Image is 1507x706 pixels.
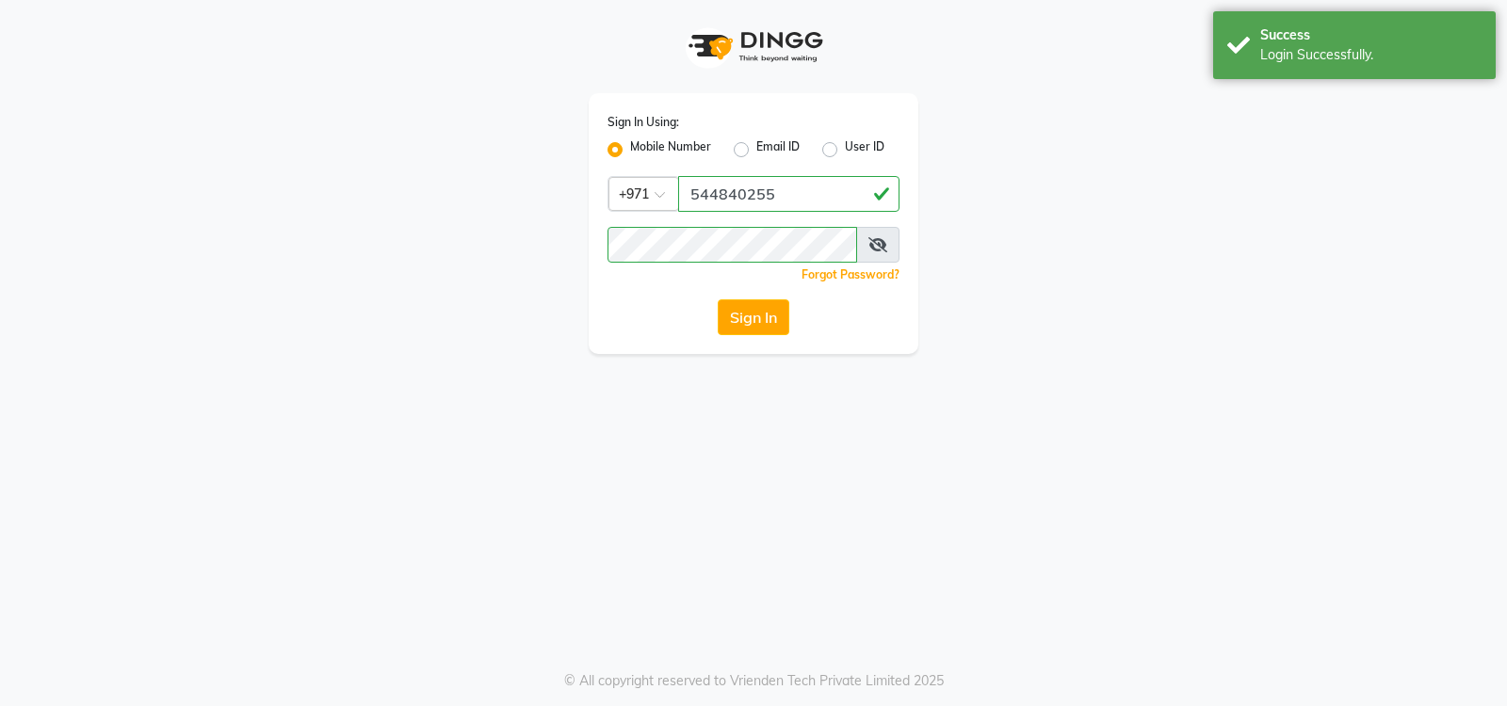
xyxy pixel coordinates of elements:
[1260,25,1482,45] div: Success
[802,267,899,281] a: Forgot Password?
[630,138,711,161] label: Mobile Number
[608,114,679,131] label: Sign In Using:
[756,138,800,161] label: Email ID
[1260,45,1482,65] div: Login Successfully.
[608,227,857,263] input: Username
[678,19,829,74] img: logo1.svg
[718,299,789,335] button: Sign In
[678,176,899,212] input: Username
[845,138,884,161] label: User ID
